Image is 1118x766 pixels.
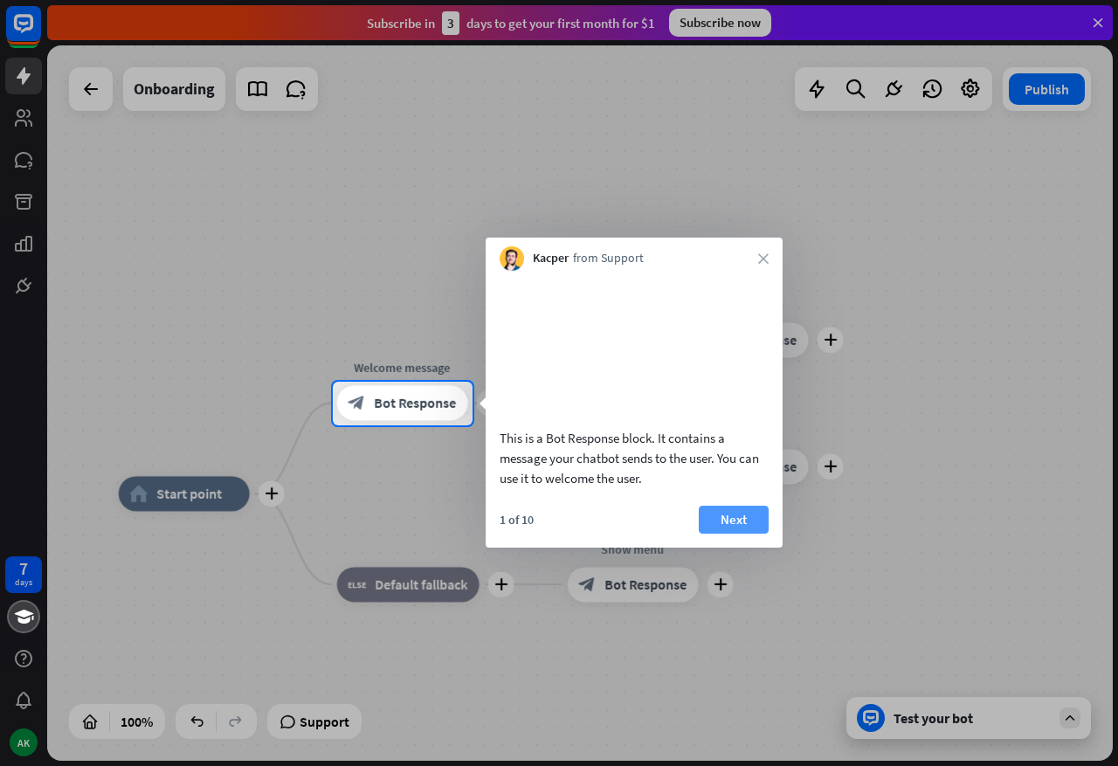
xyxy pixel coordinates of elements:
button: Open LiveChat chat widget [14,7,66,59]
span: Bot Response [375,395,457,412]
span: Kacper [533,250,569,267]
i: block_bot_response [349,395,366,412]
button: Next [699,506,769,534]
span: from Support [573,250,644,267]
div: This is a Bot Response block. It contains a message your chatbot sends to the user. You can use i... [500,428,769,488]
div: 1 of 10 [500,512,534,528]
i: close [758,253,769,264]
